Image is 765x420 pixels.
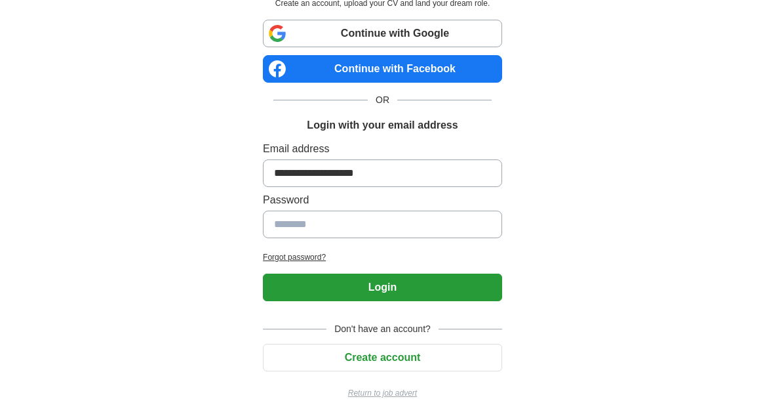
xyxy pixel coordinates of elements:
[263,387,502,399] a: Return to job advert
[263,274,502,301] button: Login
[326,322,439,336] span: Don't have an account?
[263,251,502,263] a: Forgot password?
[263,55,502,83] a: Continue with Facebook
[263,344,502,371] button: Create account
[368,93,397,107] span: OR
[307,117,458,133] h1: Login with your email address
[263,352,502,363] a: Create account
[263,20,502,47] a: Continue with Google
[263,141,502,157] label: Email address
[263,192,502,208] label: Password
